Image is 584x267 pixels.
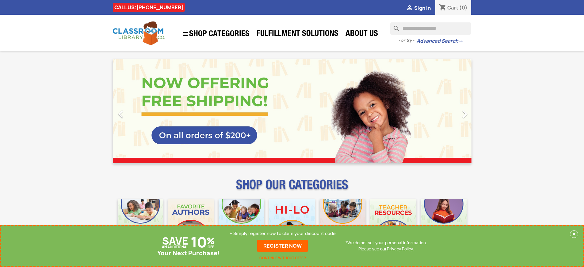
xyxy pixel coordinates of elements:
span: → [458,38,463,44]
input: Search [390,22,471,35]
a: Next [418,59,471,163]
span: - or try - [399,37,417,44]
img: CLC_Phonics_And_Decodables_Mobile.jpg [219,199,264,245]
img: CLC_Fiction_Nonfiction_Mobile.jpg [320,199,365,245]
img: CLC_Dyslexia_Mobile.jpg [421,199,467,245]
img: Classroom Library Company [113,21,165,45]
i:  [457,106,472,122]
i:  [113,106,128,122]
i: search [390,22,398,30]
img: CLC_Favorite_Authors_Mobile.jpg [168,199,214,245]
a: SHOP CATEGORIES [179,27,253,41]
i:  [406,5,413,12]
div: CALL US: [113,3,185,12]
a: Advanced Search→ [417,38,463,44]
a:  Sign in [406,5,431,11]
i: shopping_cart [439,4,446,12]
p: SHOP OUR CATEGORIES [113,183,471,194]
a: [PHONE_NUMBER] [136,4,183,11]
ul: Carousel container [113,59,471,163]
span: Cart [447,4,458,11]
a: About Us [342,28,381,41]
img: CLC_Bulk_Mobile.jpg [118,199,163,245]
img: CLC_Teacher_Resources_Mobile.jpg [370,199,416,245]
i:  [182,30,189,38]
span: Sign in [414,5,431,11]
a: Fulfillment Solutions [254,28,342,41]
img: CLC_HiLo_Mobile.jpg [269,199,315,245]
a: Previous [113,59,167,163]
span: (0) [459,4,468,11]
